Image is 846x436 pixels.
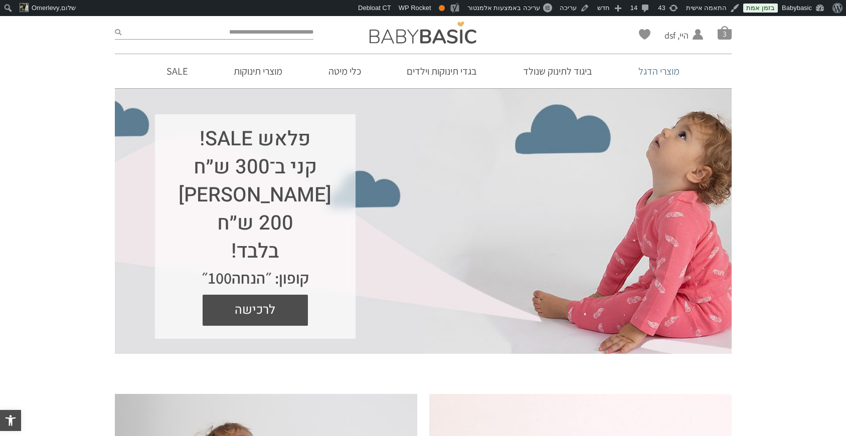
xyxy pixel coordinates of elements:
[718,26,732,40] a: סל קניות3
[743,4,778,13] a: בזמן אמת
[370,22,476,44] img: Baby Basic בגדי תינוקות וילדים אונליין
[151,54,203,88] a: SALE
[718,26,732,40] span: סל קניות
[439,5,445,11] div: תקין
[175,266,335,290] div: קופון: ״הנחה100״
[664,42,689,54] span: החשבון שלי
[210,295,300,326] span: לרכישה
[219,54,297,88] a: מוצרי תינוקות
[639,29,650,40] a: Wishlist
[639,29,650,43] span: Wishlist
[623,54,695,88] a: מוצרי הדגל
[392,54,492,88] a: בגדי תינוקות וילדים
[32,4,60,12] span: Omerlevy
[508,54,607,88] a: ביגוד לתינוק שנולד
[203,295,308,326] a: לרכישה
[313,54,376,88] a: כלי מיטה
[467,4,540,12] span: עריכה באמצעות אלמנטור
[175,125,335,266] h1: פלאש SALE! קני ב־300 ש״ח [PERSON_NAME] 200 ש״ח בלבד!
